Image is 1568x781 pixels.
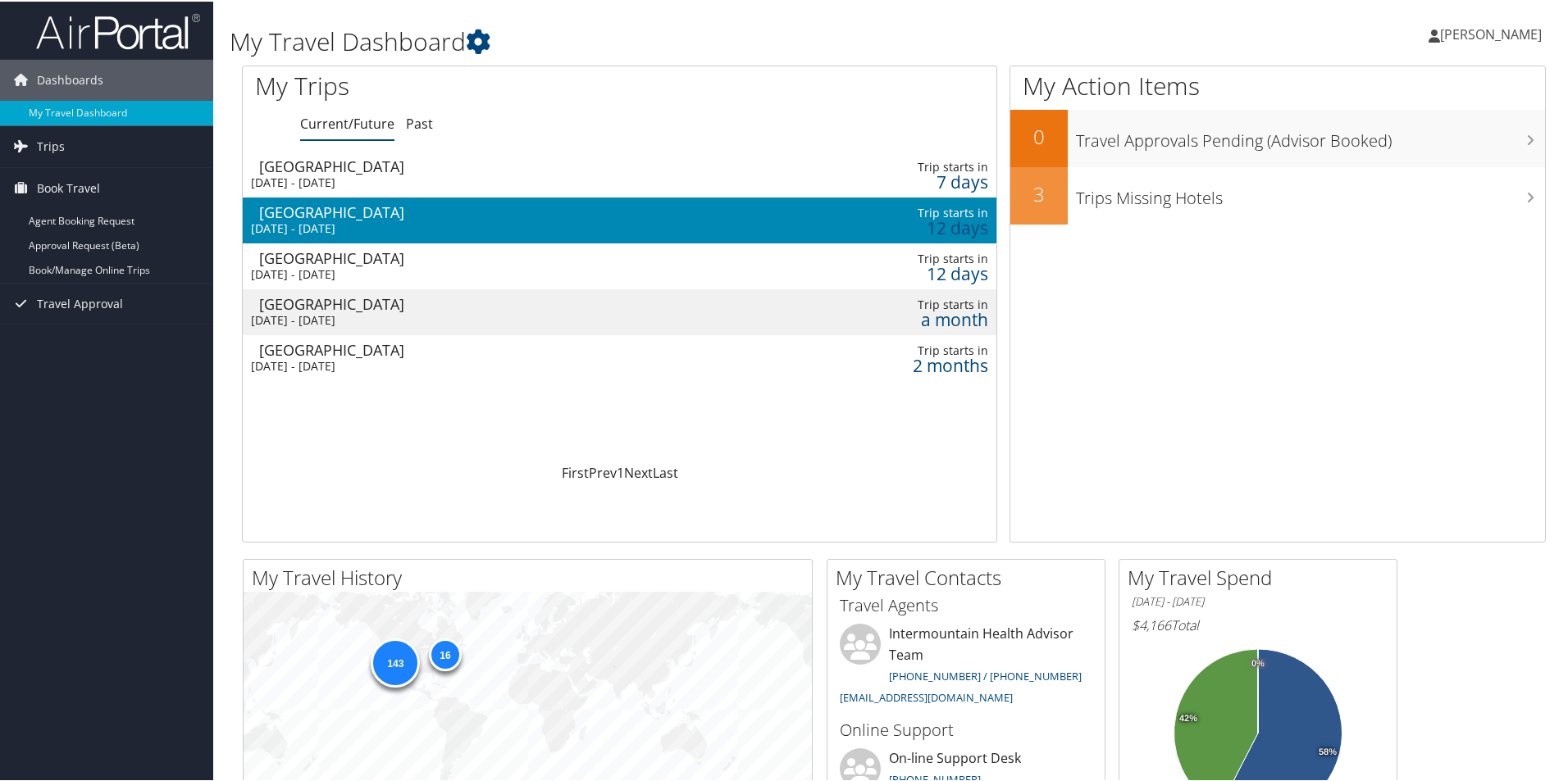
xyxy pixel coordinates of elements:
[836,562,1105,590] h2: My Travel Contacts
[653,462,678,480] a: Last
[1132,593,1384,608] h6: [DATE] - [DATE]
[832,622,1101,710] li: Intermountain Health Advisor Team
[37,58,103,99] span: Dashboards
[259,203,722,218] div: [GEOGRAPHIC_DATA]
[589,462,617,480] a: Prev
[809,342,988,356] div: Trip starts in
[1251,657,1265,667] tspan: 0%
[429,637,462,670] div: 16
[251,311,714,326] div: [DATE] - [DATE]
[1132,615,1384,633] h6: Total
[809,158,988,173] div: Trip starts in
[889,667,1082,682] a: [PHONE_NUMBER] / [PHONE_NUMBER]
[840,688,1013,703] a: [EMAIL_ADDRESS][DOMAIN_NAME]
[840,593,1092,615] h3: Travel Agents
[809,296,988,311] div: Trip starts in
[259,295,722,310] div: [GEOGRAPHIC_DATA]
[252,562,812,590] h2: My Travel History
[1010,121,1068,149] h2: 0
[37,125,65,166] span: Trips
[251,357,714,372] div: [DATE] - [DATE]
[259,157,722,172] div: [GEOGRAPHIC_DATA]
[371,637,420,686] div: 143
[1179,712,1197,722] tspan: 42%
[562,462,589,480] a: First
[809,250,988,265] div: Trip starts in
[37,166,100,207] span: Book Travel
[809,356,988,371] div: 2 months
[36,11,200,49] img: airportal-logo.png
[259,249,722,264] div: [GEOGRAPHIC_DATA]
[809,311,988,325] div: a month
[1076,120,1545,151] h3: Travel Approvals Pending (Advisor Booked)
[809,219,988,234] div: 12 days
[251,266,714,280] div: [DATE] - [DATE]
[1010,108,1545,166] a: 0Travel Approvals Pending (Advisor Booked)
[406,113,433,131] a: Past
[1319,746,1337,756] tspan: 58%
[840,717,1092,740] h3: Online Support
[617,462,624,480] a: 1
[1440,24,1542,42] span: [PERSON_NAME]
[1076,177,1545,208] h3: Trips Missing Hotels
[1010,67,1545,102] h1: My Action Items
[1010,166,1545,223] a: 3Trips Missing Hotels
[1132,615,1171,633] span: $4,166
[809,265,988,279] div: 12 days
[255,67,670,102] h1: My Trips
[37,282,123,323] span: Travel Approval
[251,220,714,234] div: [DATE] - [DATE]
[251,174,714,188] div: [DATE] - [DATE]
[1429,8,1558,57] a: [PERSON_NAME]
[300,113,394,131] a: Current/Future
[230,23,1115,57] h1: My Travel Dashboard
[259,341,722,356] div: [GEOGRAPHIC_DATA]
[624,462,653,480] a: Next
[1010,179,1068,207] h2: 3
[1128,562,1397,590] h2: My Travel Spend
[809,204,988,219] div: Trip starts in
[809,173,988,188] div: 7 days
